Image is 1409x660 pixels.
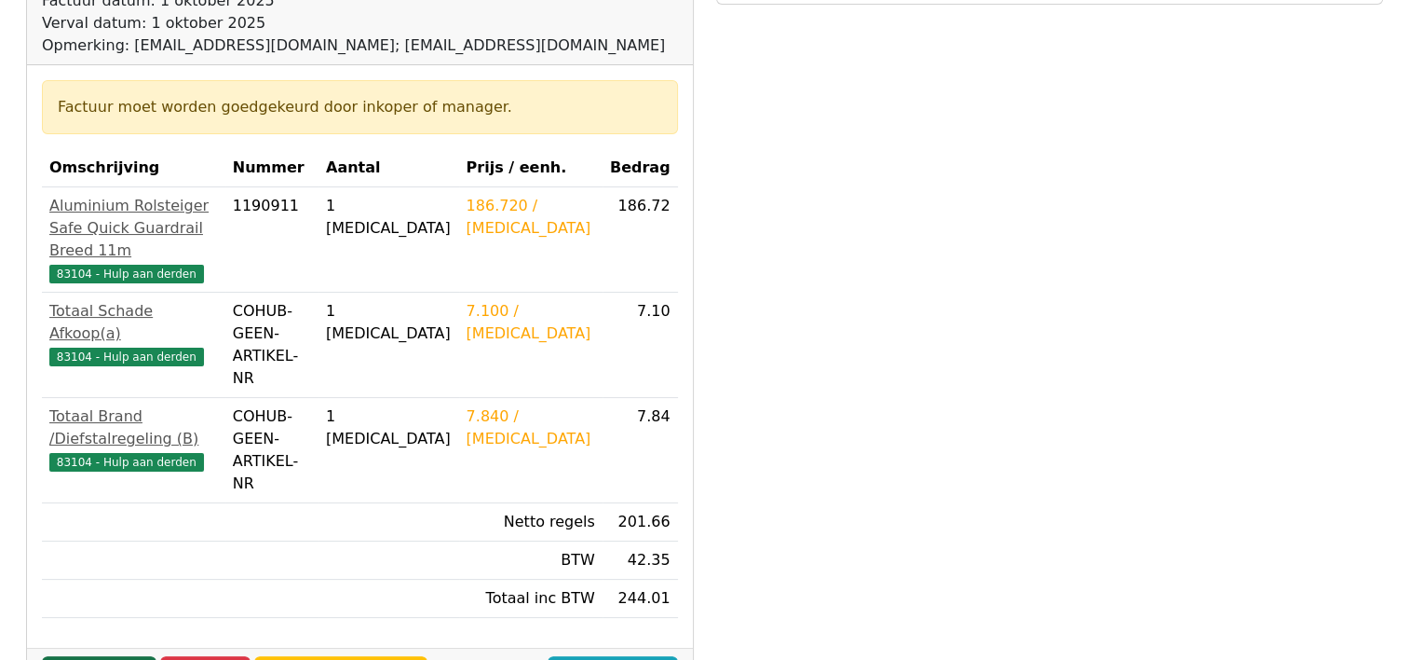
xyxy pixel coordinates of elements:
[459,503,603,542] td: Netto regels
[603,187,678,293] td: 186.72
[58,96,662,118] div: Factuur moet worden goedgekeurd door inkoper of manager.
[326,406,452,450] div: 1 [MEDICAL_DATA]
[467,406,595,450] div: 7.840 / [MEDICAL_DATA]
[318,149,459,187] th: Aantal
[603,542,678,580] td: 42.35
[467,195,595,240] div: 186.720 / [MEDICAL_DATA]
[467,300,595,345] div: 7.100 / [MEDICAL_DATA]
[603,398,678,503] td: 7.84
[49,300,218,345] div: Totaal Schade Afkoop(a)
[49,195,218,284] a: Aluminium Rolsteiger Safe Quick Guardrail Breed 11m83104 - Hulp aan derden
[49,348,204,366] span: 83104 - Hulp aan derden
[42,34,665,57] div: Opmerking: [EMAIL_ADDRESS][DOMAIN_NAME]; [EMAIL_ADDRESS][DOMAIN_NAME]
[603,503,678,542] td: 201.66
[225,149,318,187] th: Nummer
[225,187,318,293] td: 1190911
[49,406,218,450] div: Totaal Brand /Diefstalregeling (B)
[603,149,678,187] th: Bedrag
[326,195,452,240] div: 1 [MEDICAL_DATA]
[49,265,204,283] span: 83104 - Hulp aan derden
[459,149,603,187] th: Prijs / eenh.
[326,300,452,345] div: 1 [MEDICAL_DATA]
[49,406,218,473] a: Totaal Brand /Diefstalregeling (B)83104 - Hulp aan derden
[225,398,318,503] td: COHUB-GEEN-ARTIKEL-NR
[42,12,665,34] div: Verval datum: 1 oktober 2025
[603,293,678,398] td: 7.10
[603,580,678,618] td: 244.01
[459,542,603,580] td: BTW
[49,300,218,367] a: Totaal Schade Afkoop(a)83104 - Hulp aan derden
[49,453,204,472] span: 83104 - Hulp aan derden
[49,195,218,262] div: Aluminium Rolsteiger Safe Quick Guardrail Breed 11m
[42,149,225,187] th: Omschrijving
[225,293,318,398] td: COHUB-GEEN-ARTIKEL-NR
[459,580,603,618] td: Totaal inc BTW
